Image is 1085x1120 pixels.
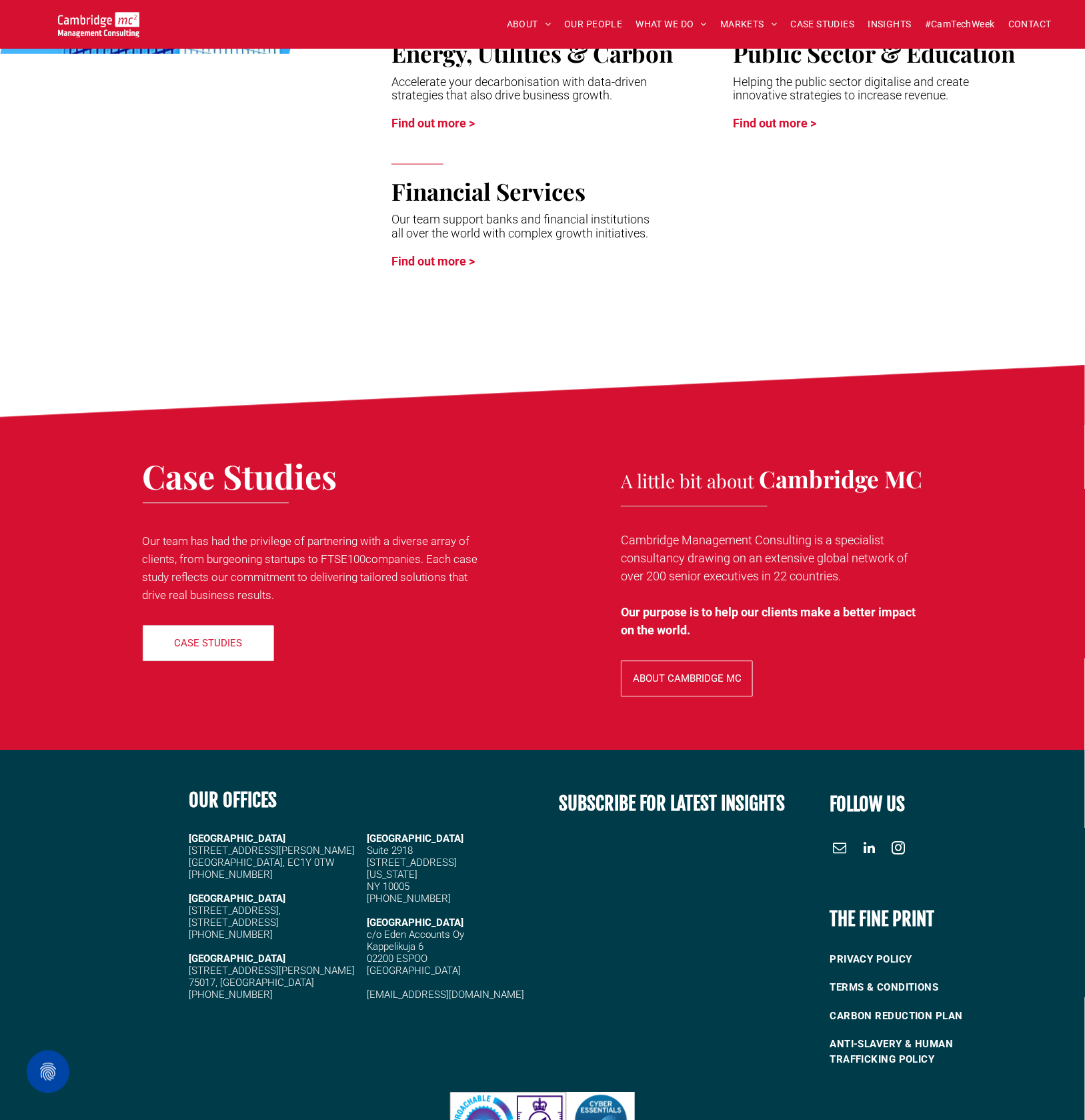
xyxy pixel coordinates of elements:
img: Cambridge MC Logo, Telecoms [58,12,140,37]
p: Cambridge Management Consulting is a specialist consultancy drawing on an extensive global networ... [621,532,923,586]
a: CASE STUDIES [784,14,862,35]
span: [US_STATE] [367,869,417,881]
span: [STREET_ADDRESS] [189,917,279,929]
span: [STREET_ADDRESS] [367,857,457,869]
span: Our team has had the privilege of partnering with a diverse array of clients, from burgeoning sta... [143,535,478,602]
a: Find out more > [391,117,475,131]
a: CARBON REDUCTION PLAN [830,1003,1012,1031]
span: Helping the public sector digitalise and create innovative strategies to increase revenue. [734,75,970,103]
span: [PHONE_NUMBER] [189,929,273,941]
a: CASE STUDIES [143,626,274,662]
a: email [830,838,850,862]
span: 75017, [GEOGRAPHIC_DATA] [189,977,314,989]
span: [PHONE_NUMBER] [189,869,273,881]
a: WHAT WE DO [630,14,714,35]
a: linkedin [860,838,880,862]
span: [GEOGRAPHIC_DATA] [367,917,463,929]
span: Cambridge MC [759,464,922,495]
strong: [GEOGRAPHIC_DATA] [189,833,285,845]
a: ABOUT [500,14,558,35]
a: MARKETS [714,14,784,35]
span: Financial Services [391,176,586,207]
a: Find out more > [391,255,475,269]
span: Our team support banks and financial institutions all over the world with complex growth initiati... [391,213,650,241]
strong: [GEOGRAPHIC_DATA] [189,953,285,965]
a: [EMAIL_ADDRESS][DOMAIN_NAME] [367,989,524,1001]
a: OUR PEOPLE [558,14,629,35]
span: [PHONE_NUMBER] [367,893,451,905]
span: Public Sector & Education [734,37,1016,69]
a: instagram [889,838,909,862]
span: [GEOGRAPHIC_DATA] [367,833,463,845]
span: Suite 2918 [367,845,413,857]
a: PRIVACY POLICY [830,946,1012,975]
span: [STREET_ADDRESS][PERSON_NAME] [189,965,355,977]
p: CASE STUDIES [174,638,242,650]
a: CONTACT [1002,14,1058,35]
span: c/o Eden Accounts Oy Kappelikuja 6 02200 ESPOO [GEOGRAPHIC_DATA] [367,929,464,977]
span: Case Studies [143,454,337,499]
strong: Our purpose is to help our clients make a better impact on the world. [621,606,916,638]
font: FOLLOW US [830,793,906,816]
a: ABOUT CAMBRIDGE MC [621,661,753,697]
span: A little bit about [621,469,754,494]
p: ABOUT CAMBRIDGE MC [633,673,742,685]
a: ANTI-SLAVERY & HUMAN TRAFFICKING POLICY [830,1031,1012,1074]
a: TERMS & CONDITIONS [830,974,1012,1003]
a: #CamTechWeek [918,14,1002,35]
span: Accelerate your decarbonisation with data-driven strategies that also drive business growth. [391,75,647,103]
strong: [GEOGRAPHIC_DATA] [189,893,285,905]
span: [STREET_ADDRESS], [189,905,281,917]
span: [PHONE_NUMBER] [189,989,273,1001]
a: INSIGHTS [862,14,918,35]
span: Energy, Utilities & Carbon [391,37,673,69]
span: 100 [348,553,366,566]
b: OUR OFFICES [189,789,277,812]
span: NY 10005 [367,881,409,893]
b: THE FINE PRINT [830,908,935,931]
a: Find out more > [734,117,817,131]
span: [STREET_ADDRESS][PERSON_NAME] [GEOGRAPHIC_DATA], EC1Y 0TW [189,845,355,869]
a: Your Business Transformed | Cambridge Management Consulting [58,14,140,28]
